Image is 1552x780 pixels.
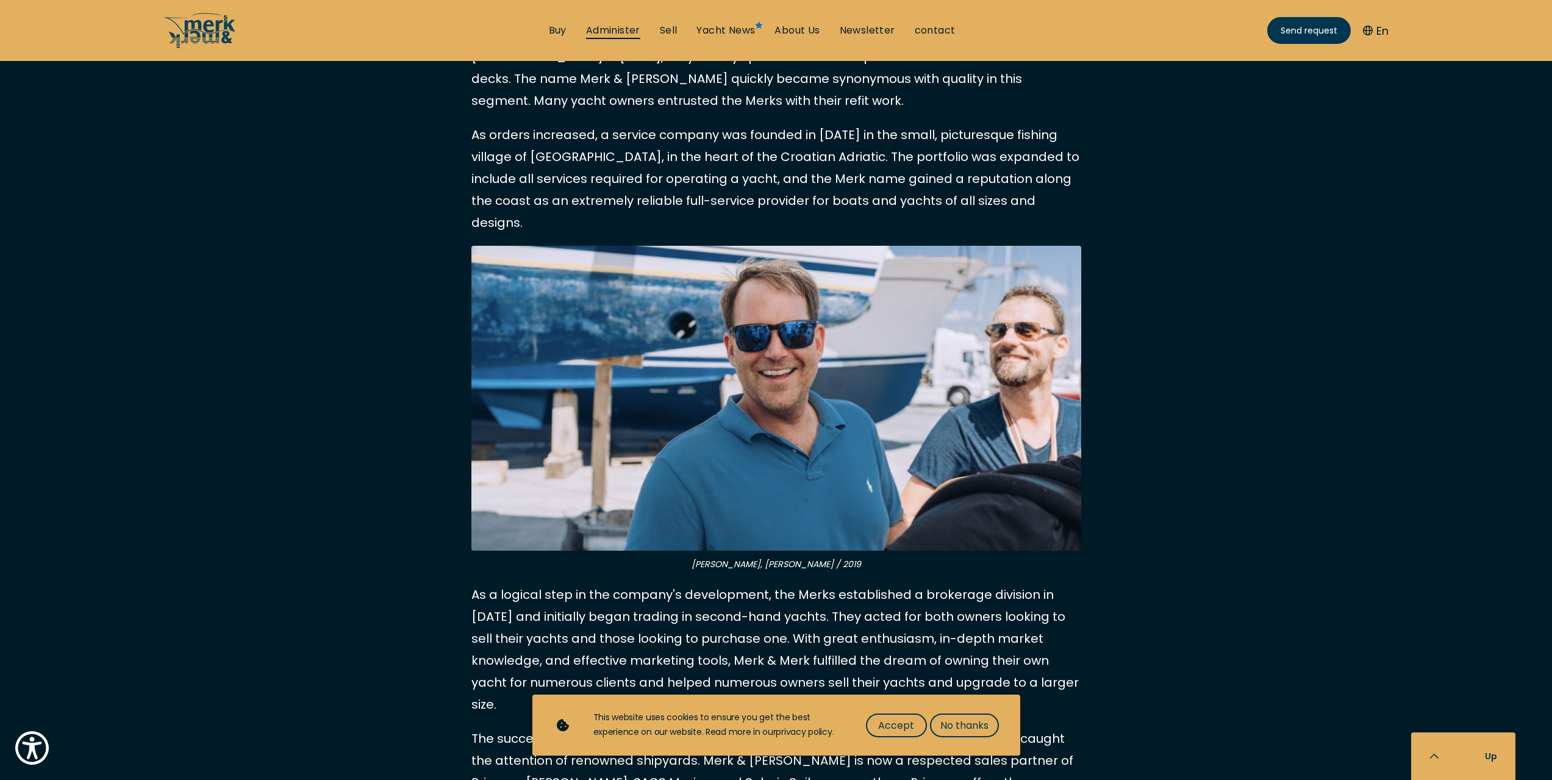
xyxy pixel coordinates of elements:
font: Administer [586,23,640,37]
font: Buy [549,23,567,37]
a: Yacht News [696,24,755,37]
font: . [832,726,834,738]
button: Up [1411,732,1515,780]
button: En [1363,23,1389,39]
font: As a logical step in the company's development, the Merks established a brokerage division in [DA... [471,586,1079,713]
button: Show Accessibility Preferences [12,728,52,768]
font: Sell [660,23,678,37]
font: Accept [878,718,914,732]
font: [PERSON_NAME], [PERSON_NAME] / 2019 [692,558,861,570]
font: This website uses cookies to ensure you get the best experience on our website. Read more in our [593,711,810,738]
font: As orders increased, a service company was founded in [DATE] in the small, picturesque fishing vi... [471,126,1079,231]
a: Sell [660,24,678,37]
a: About Us [774,24,820,37]
button: No thanks [930,714,999,737]
a: Newsletter [840,24,895,37]
font: Up [1485,750,1497,762]
a: contact [915,24,956,37]
font: Yacht News [696,23,755,37]
a: Administer [586,24,640,37]
font: En [1376,23,1389,38]
font: About Us [774,23,820,37]
button: Accept [866,714,927,737]
a: privacy policy [776,726,832,738]
font: No thanks [940,718,989,732]
a: Send request [1267,17,1351,44]
font: contact [915,23,956,37]
a: Buy [549,24,567,37]
font: Send request [1281,24,1337,37]
font: Newsletter [840,23,895,37]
